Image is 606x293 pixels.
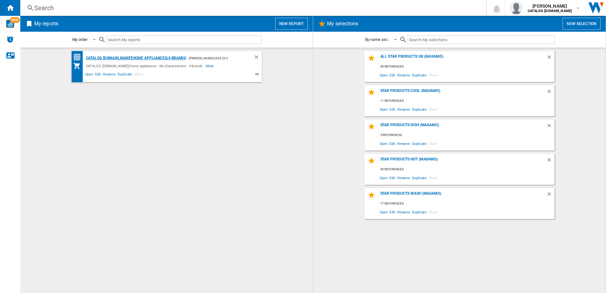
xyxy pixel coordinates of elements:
[6,20,14,28] img: wise-card.svg
[117,71,133,79] span: Duplicate
[510,2,523,14] img: profile.jpg
[411,139,428,148] span: Duplicate
[546,54,555,63] div: Delete
[10,17,20,23] span: NEW
[428,71,439,79] span: Share
[379,131,555,139] div: 2 references
[411,208,428,216] span: Duplicate
[84,54,186,62] div: CATALOG [DOMAIN_NAME]:Home appliances/4 brands
[254,54,262,62] div: Delete
[379,105,389,114] span: Open
[389,208,396,216] span: Edit
[379,97,555,105] div: 11 references
[379,88,546,97] div: Star Products Cool (masamo)
[396,173,411,182] span: Rename
[186,54,241,62] div: - [PERSON_NAME] 2023 (31)
[379,54,546,63] div: All star products UK (masamo)
[546,191,555,200] div: Delete
[411,71,428,79] span: Duplicate
[379,139,389,148] span: Open
[275,18,308,30] button: New report
[411,173,428,182] span: Duplicate
[546,123,555,131] div: Delete
[73,53,84,61] div: Price Matrix
[379,200,555,208] div: 17 references
[206,62,215,70] span: More
[428,105,439,114] span: Share
[33,18,60,30] h2: My reports
[379,208,389,216] span: Open
[546,157,555,166] div: Delete
[365,37,389,42] div: By name asc.
[389,105,396,114] span: Edit
[379,123,546,131] div: Star Products Dish (masamo)
[72,37,87,42] div: My order
[396,105,411,114] span: Rename
[379,166,555,173] div: 65 references
[563,18,601,30] button: New selection
[379,191,546,200] div: Star Products Wash (masamo)
[528,9,572,13] b: CATALOG [DOMAIN_NAME]
[84,71,94,79] span: Open
[546,88,555,97] div: Delete
[528,3,572,9] span: [PERSON_NAME]
[428,139,439,148] span: Share
[379,71,389,79] span: Open
[396,139,411,148] span: Rename
[6,36,14,43] img: alerts-logo.svg
[396,71,411,79] span: Rename
[389,173,396,182] span: Edit
[379,63,555,71] div: 95 references
[94,71,102,79] span: Edit
[133,71,144,79] span: Share
[34,3,470,12] div: Search
[84,62,206,70] div: CATALOG [DOMAIN_NAME]:Home appliances - No characteristic - 4 brands
[326,18,359,30] h2: My selections
[389,71,396,79] span: Edit
[428,208,439,216] span: Share
[389,139,396,148] span: Edit
[411,105,428,114] span: Duplicate
[428,173,439,182] span: Share
[407,36,554,44] input: Search My selections
[73,62,84,70] div: My Assortment
[396,208,411,216] span: Rename
[379,173,389,182] span: Open
[106,36,262,44] input: Search My reports
[379,157,546,166] div: Star Products Hot (masamo)
[102,71,117,79] span: Rename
